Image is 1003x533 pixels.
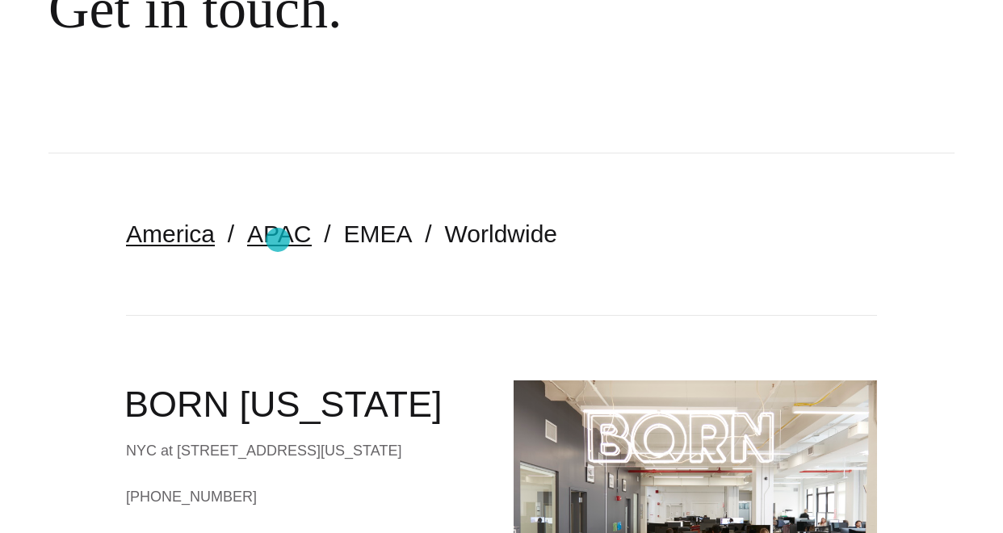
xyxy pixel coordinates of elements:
a: Worldwide [445,220,558,247]
a: EMEA [344,220,413,247]
a: APAC [247,220,311,247]
a: [PHONE_NUMBER] [126,485,489,509]
h2: BORN [US_STATE] [124,380,489,429]
a: America [126,220,215,247]
div: NYC at [STREET_ADDRESS][US_STATE] [126,439,489,463]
